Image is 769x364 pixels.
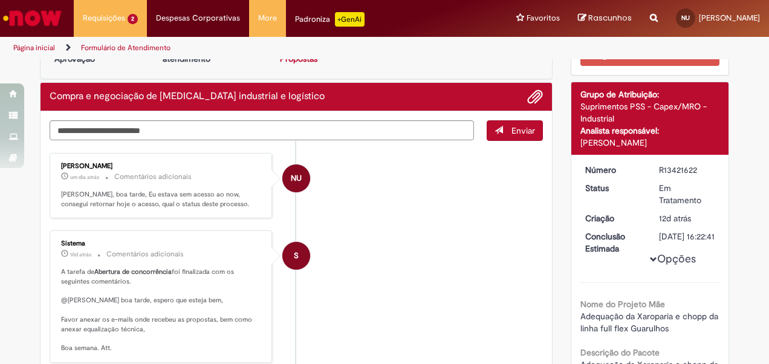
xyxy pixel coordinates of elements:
p: +GenAi [335,12,365,27]
div: Em Tratamento [659,182,715,206]
span: Despesas Corporativas [156,12,240,24]
div: Grupo de Atribuição: [580,88,720,100]
div: Suprimentos PSS - Capex/MRO - Industrial [580,100,720,125]
span: NU [291,164,302,193]
div: Analista responsável: [580,125,720,137]
dt: Número [576,164,651,176]
span: Enviar [511,125,535,136]
a: Formulário de Atendimento [81,43,170,53]
div: Nilton Cesar Umbelino [282,164,310,192]
div: 15/08/2025 16:11:44 [659,212,715,224]
span: S [294,241,299,270]
a: Página inicial [13,43,55,53]
p: A tarefa de foi finalizada com os seguintes comentários. @[PERSON_NAME] boa tarde, espero que est... [61,267,262,353]
small: Comentários adicionais [114,172,192,182]
span: 2 [128,14,138,24]
div: [PERSON_NAME] [580,137,720,149]
span: Adequação da Xaroparia e chopp da linha full flex Guarulhos [580,311,721,334]
span: [PERSON_NAME] [699,13,760,23]
span: um dia atrás [70,174,99,181]
a: Rascunhos [578,13,632,24]
b: Abertura de concorrência [94,267,172,276]
dt: Status [576,182,651,194]
button: Adicionar anexos [527,89,543,105]
h2: Compra e negociação de Capex industrial e logístico Histórico de tíquete [50,91,325,102]
div: R13421622 [659,164,715,176]
span: Favoritos [527,12,560,24]
span: Requisições [83,12,125,24]
time: 17/08/2025 17:01:21 [70,251,91,258]
span: Rascunhos [588,12,632,24]
dt: Conclusão Estimada [576,230,651,255]
time: 15/08/2025 16:11:44 [659,213,691,224]
span: NU [681,14,690,22]
span: 10d atrás [70,251,91,258]
img: ServiceNow [1,6,63,30]
time: 26/08/2025 13:10:54 [70,174,99,181]
dt: Criação [576,212,651,224]
div: Padroniza [295,12,365,27]
textarea: Digite sua mensagem aqui... [50,120,474,140]
div: Sistema [61,240,262,247]
div: [DATE] 16:22:41 [659,230,715,242]
span: More [258,12,277,24]
div: [PERSON_NAME] [61,163,262,170]
b: Nome do Projeto Mãe [580,299,665,310]
ul: Trilhas de página [9,37,504,59]
p: [PERSON_NAME], boa tarde, Eu estava sem acesso ao now, consegui retornar hoje o acesso, qual o st... [61,190,262,209]
b: Descrição do Pacote [580,347,660,358]
button: Enviar [487,120,543,141]
small: Comentários adicionais [106,249,184,259]
div: System [282,242,310,270]
span: 12d atrás [659,213,691,224]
